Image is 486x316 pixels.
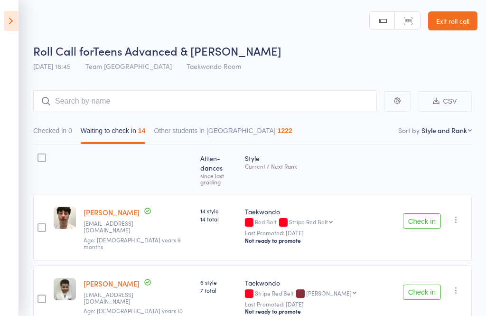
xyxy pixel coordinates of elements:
[33,90,377,112] input: Search by name
[428,11,477,30] a: Exit roll call
[200,278,238,286] span: 6 style
[421,125,467,135] div: Style and Rank
[200,286,238,294] span: 7 total
[54,207,76,229] img: image1729064884.png
[278,127,292,134] div: 1222
[245,207,395,216] div: Taekwondo
[93,43,281,58] span: Teens Advanced & [PERSON_NAME]
[418,91,472,112] button: CSV
[138,127,146,134] div: 14
[245,237,395,244] div: Not ready to promote
[245,163,395,169] div: Current / Next Rank
[200,172,238,185] div: since last grading
[200,207,238,215] span: 14 style
[84,220,145,234] small: arsevdalis1@bigpond.com
[54,278,76,300] img: image1559023454.png
[245,307,395,315] div: Not ready to promote
[33,122,72,144] button: Checked in0
[81,122,146,144] button: Waiting to check in14
[200,215,238,223] span: 14 total
[84,291,145,305] small: lcelli@bigpond.com
[306,290,352,296] div: [PERSON_NAME]
[241,149,399,190] div: Style
[84,236,181,250] span: Age: [DEMOGRAPHIC_DATA] years 9 months
[245,230,395,236] small: Last Promoted: [DATE]
[196,149,242,190] div: Atten­dances
[68,127,72,134] div: 0
[245,219,395,227] div: Red Belt
[245,290,395,298] div: Stripe Red Belt
[84,207,140,217] a: [PERSON_NAME]
[187,61,241,71] span: Taekwondo Room
[403,213,441,229] button: Check in
[84,278,140,288] a: [PERSON_NAME]
[33,43,93,58] span: Roll Call for
[33,61,71,71] span: [DATE] 18:45
[85,61,172,71] span: Team [GEOGRAPHIC_DATA]
[289,219,328,225] div: Stripe Red Belt
[154,122,292,144] button: Other students in [GEOGRAPHIC_DATA]1222
[245,301,395,307] small: Last Promoted: [DATE]
[403,285,441,300] button: Check in
[245,278,395,287] div: Taekwondo
[398,125,420,135] label: Sort by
